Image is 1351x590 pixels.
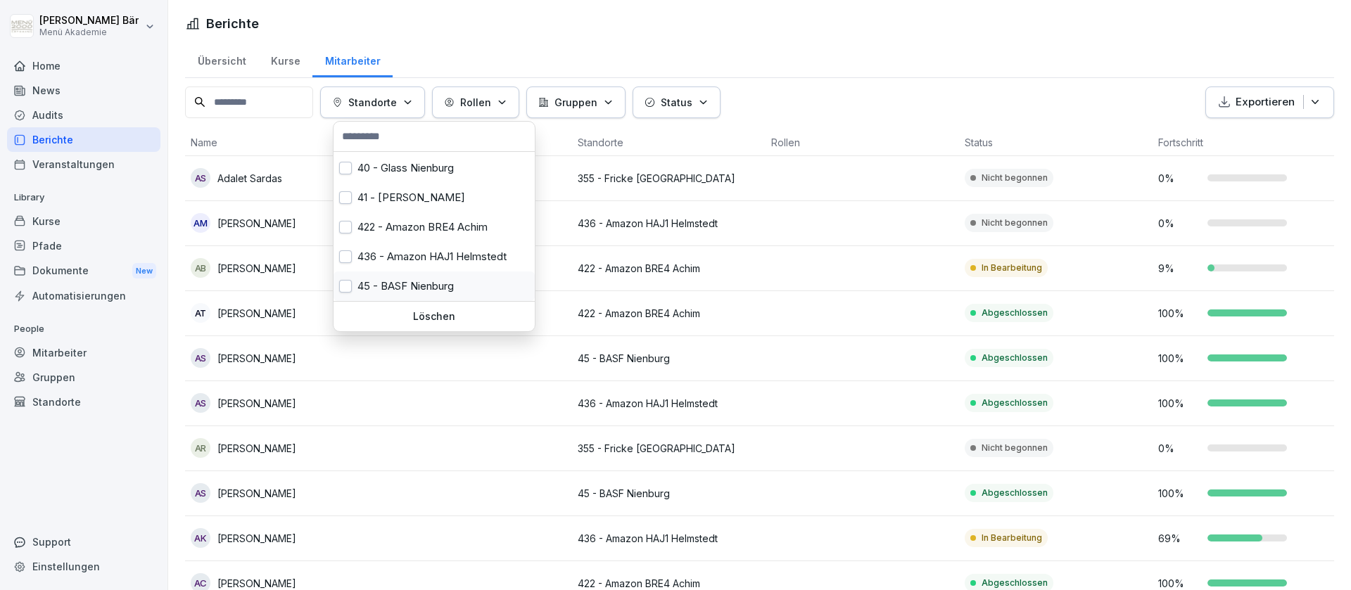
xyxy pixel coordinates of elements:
div: 436 - Amazon HAJ1 Helmstedt [334,242,535,271]
p: Standorte [348,95,397,110]
div: 40 - Glass Nienburg [334,153,535,183]
p: Gruppen [554,95,597,110]
p: Status [661,95,692,110]
div: 45 - BASF Nienburg [334,271,535,301]
div: 422 - Amazon BRE4 Achim [334,212,535,242]
div: 41 - [PERSON_NAME] [334,183,535,212]
p: Löschen [339,310,529,323]
p: Exportieren [1236,94,1295,110]
p: Rollen [460,95,491,110]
